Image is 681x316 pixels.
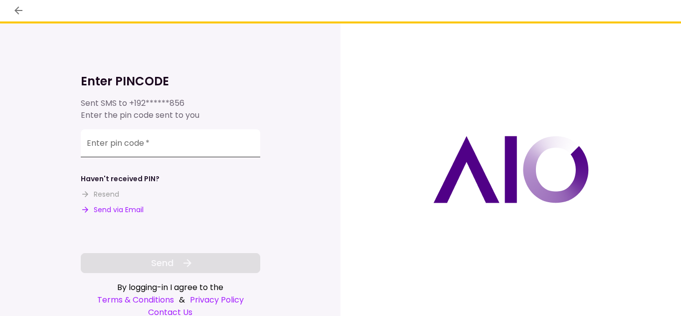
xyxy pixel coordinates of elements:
[151,256,173,270] span: Send
[81,73,260,89] h1: Enter PINCODE
[81,294,260,306] div: &
[81,174,160,184] div: Haven't received PIN?
[81,97,260,121] div: Sent SMS to Enter the pin code sent to you
[81,205,144,215] button: Send via Email
[10,2,27,19] button: back
[81,189,119,200] button: Resend
[81,281,260,294] div: By logging-in I agree to the
[97,294,174,306] a: Terms & Conditions
[81,253,260,273] button: Send
[190,294,244,306] a: Privacy Policy
[433,136,589,203] img: AIO logo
